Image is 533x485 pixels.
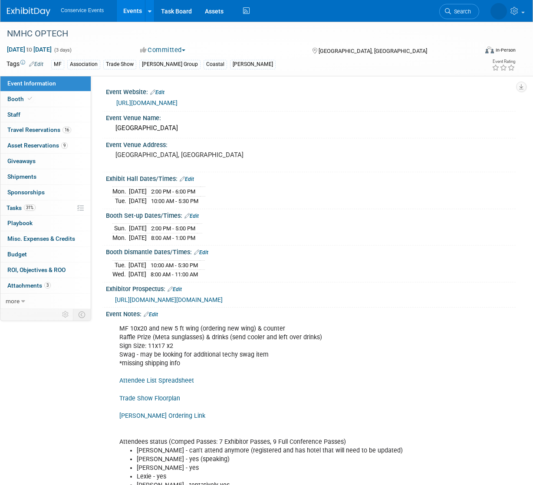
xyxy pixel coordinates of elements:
span: 9 [61,142,68,149]
a: Search [439,4,479,19]
td: [DATE] [128,260,146,270]
div: Event Format [442,45,516,58]
a: Sponsorships [0,185,91,200]
div: Booth Set-up Dates/Times: [106,209,516,220]
span: more [6,298,20,305]
span: 10:00 AM - 5:30 PM [151,262,198,269]
span: Booth [7,95,34,102]
div: Association [67,60,100,69]
div: Event Rating [492,59,515,64]
a: Edit [144,311,158,318]
span: Staff [7,111,20,118]
span: Travel Reservations [7,126,71,133]
span: 3 [44,282,51,288]
span: [GEOGRAPHIC_DATA], [GEOGRAPHIC_DATA] [319,48,427,54]
span: Conservice Events [61,7,104,13]
a: Event Information [0,76,91,91]
a: Attendee List Spreadsheet [119,377,194,384]
span: Event Information [7,80,56,87]
div: Event Notes: [106,308,516,319]
td: [DATE] [129,197,147,206]
td: Personalize Event Tab Strip [58,309,73,320]
li: [PERSON_NAME] - can't attend anymore (registered and has hotel that will need to be updated) [137,446,429,455]
div: Event Venue Name: [106,111,516,122]
i: Booth reservation complete [28,96,32,101]
div: Booth Dismantle Dates/Times: [106,246,516,257]
a: Edit [29,61,43,67]
a: Shipments [0,169,91,184]
button: Committed [137,46,189,55]
div: MF [51,60,64,69]
a: Asset Reservations9 [0,138,91,153]
a: [URL][DOMAIN_NAME][DOMAIN_NAME] [115,296,223,303]
span: Tasks [7,204,36,211]
td: [DATE] [129,233,147,242]
td: Tue. [112,197,129,206]
div: [PERSON_NAME] Group [139,60,201,69]
td: Mon. [112,187,129,197]
a: Edit [150,89,165,95]
a: Attachments3 [0,278,91,293]
span: [DATE] [DATE] [7,46,52,53]
span: to [25,46,33,53]
img: ExhibitDay [7,7,50,16]
li: [PERSON_NAME] - yes [137,464,429,472]
td: [DATE] [129,187,147,197]
a: Edit [168,286,182,292]
span: Sponsorships [7,189,45,196]
div: [PERSON_NAME] [230,60,276,69]
a: more [0,294,91,309]
td: Toggle Event Tabs [73,309,91,320]
a: [PERSON_NAME] Ordering Link [119,412,205,419]
a: Edit [184,213,199,219]
div: NMHC OPTECH [4,26,472,42]
a: Tasks31% [0,200,91,216]
span: Misc. Expenses & Credits [7,235,75,242]
span: 2:00 PM - 6:00 PM [151,188,195,195]
span: ROI, Objectives & ROO [7,266,66,273]
a: Edit [180,176,194,182]
a: Trade Show Floorplan [119,395,180,402]
a: Misc. Expenses & Credits [0,231,91,246]
div: Exhibitor Prospectus: [106,282,516,294]
td: Tue. [112,260,128,270]
li: [PERSON_NAME] - yes (speaking) [137,455,429,464]
span: Giveaways [7,157,36,164]
div: Trade Show [103,60,136,69]
a: Travel Reservations16 [0,122,91,138]
div: [GEOGRAPHIC_DATA] [112,121,509,135]
pre: [GEOGRAPHIC_DATA], [GEOGRAPHIC_DATA] [115,151,267,159]
span: Budget [7,251,27,258]
span: Search [451,8,471,15]
a: Budget [0,247,91,262]
div: In-Person [495,47,516,53]
a: [URL][DOMAIN_NAME] [116,99,178,106]
td: Sun. [112,224,129,233]
td: Mon. [112,233,129,242]
a: Staff [0,107,91,122]
span: (3 days) [53,47,72,53]
td: Tags [7,59,43,69]
span: Attachments [7,282,51,289]
a: Booth [0,92,91,107]
a: Giveaways [0,154,91,169]
div: Coastal [204,60,227,69]
span: 16 [63,127,71,133]
img: Format-Inperson.png [485,46,494,53]
div: Event Website: [106,85,516,97]
span: 8:00 AM - 11:00 AM [151,271,198,278]
span: 2:00 PM - 5:00 PM [151,225,195,232]
td: Wed. [112,270,128,279]
span: Playbook [7,220,33,226]
span: Asset Reservations [7,142,68,149]
span: 8:00 AM - 1:00 PM [151,235,195,241]
li: Lexie - yes [137,472,429,481]
td: [DATE] [128,270,146,279]
a: Playbook [0,216,91,231]
span: Shipments [7,173,36,180]
div: Exhibit Hall Dates/Times: [106,172,516,184]
span: 31% [24,204,36,211]
div: Event Venue Address: [106,138,516,149]
td: [DATE] [129,224,147,233]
